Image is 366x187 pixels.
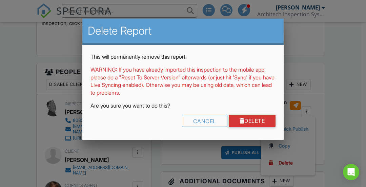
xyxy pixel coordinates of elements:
p: This will permanently remove this report. [90,53,276,60]
div: Open Intercom Messenger [343,164,359,180]
p: Are you sure you want to do this? [90,102,276,109]
a: Delete [229,115,276,127]
div: Cancel [182,115,227,127]
h2: Delete Report [88,24,278,38]
p: WARNING: If you have already imported this inspection to the mobile app, please do a "Reset To Se... [90,66,276,96]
